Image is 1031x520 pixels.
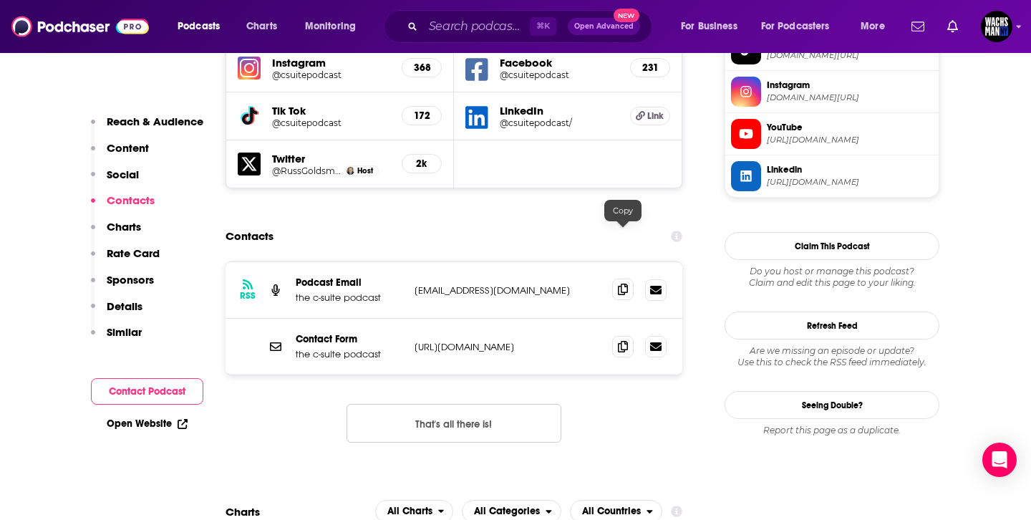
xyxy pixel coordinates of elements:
[981,11,1012,42] span: Logged in as WachsmanNY
[767,135,933,145] span: https://www.youtube.com/@thecsuitepodcast
[415,284,601,297] p: [EMAIL_ADDRESS][DOMAIN_NAME]
[305,16,356,37] span: Monitoring
[296,292,403,304] p: the c-suite podcast
[982,443,1017,477] div: Open Intercom Messenger
[91,141,149,168] button: Content
[272,104,390,117] h5: Tik Tok
[642,62,658,74] h5: 231
[906,14,930,39] a: Show notifications dropdown
[942,14,964,39] a: Show notifications dropdown
[671,15,755,38] button: open menu
[423,15,530,38] input: Search podcasts, credits, & more...
[767,92,933,103] span: instagram.com/csuitepodcast
[107,299,142,313] p: Details
[240,290,256,302] h3: RSS
[107,220,141,233] p: Charts
[178,16,220,37] span: Podcasts
[295,15,374,38] button: open menu
[568,18,640,35] button: Open AdvancedNew
[725,232,939,260] button: Claim This Podcast
[107,193,155,207] p: Contacts
[630,107,670,125] a: Link
[414,110,430,122] h5: 172
[168,15,238,38] button: open menu
[500,104,619,117] h5: LinkedIn
[851,15,903,38] button: open menu
[530,17,556,36] span: ⌘ K
[500,56,619,69] h5: Facebook
[91,220,141,246] button: Charts
[981,11,1012,42] img: User Profile
[767,163,933,176] span: Linkedin
[296,348,403,360] p: the c-suite podcast
[681,16,737,37] span: For Business
[91,168,139,194] button: Social
[107,325,142,339] p: Similar
[272,56,390,69] h5: Instagram
[11,13,149,40] img: Podchaser - Follow, Share and Rate Podcasts
[107,141,149,155] p: Content
[500,117,619,128] a: @csuitepodcast/
[91,325,142,352] button: Similar
[861,16,885,37] span: More
[246,16,277,37] span: Charts
[647,110,664,122] span: Link
[725,425,939,436] div: Report this page as a duplicate.
[237,15,286,38] a: Charts
[574,23,634,30] span: Open Advanced
[725,266,939,277] span: Do you host or manage this podcast?
[226,505,260,519] h2: Charts
[272,69,390,80] a: @csuitepodcast
[357,166,373,175] span: Host
[238,57,261,80] img: iconImage
[725,312,939,340] button: Refresh Feed
[91,378,203,405] button: Contact Podcast
[725,345,939,368] div: Are we missing an episode or update? Use this to check the RSS feed immediately.
[107,115,203,128] p: Reach & Audience
[387,506,432,516] span: All Charts
[725,391,939,419] a: Seeing Double?
[107,418,188,430] a: Open Website
[107,168,139,181] p: Social
[731,119,933,149] a: YouTube[URL][DOMAIN_NAME]
[107,246,160,260] p: Rate Card
[91,273,154,299] button: Sponsors
[725,266,939,289] div: Claim and edit this page to your liking.
[91,299,142,326] button: Details
[415,341,601,353] p: [URL][DOMAIN_NAME]
[347,404,561,443] button: Nothing here.
[767,50,933,61] span: tiktok.com/@csuitepodcast
[272,165,341,176] a: @RussGoldsmith
[397,10,666,43] div: Search podcasts, credits, & more...
[767,177,933,188] span: https://www.linkedin.com/company/csuitepodcast/
[296,276,403,289] p: Podcast Email
[91,193,155,220] button: Contacts
[767,79,933,92] span: Instagram
[614,9,639,22] span: New
[414,62,430,74] h5: 368
[582,506,641,516] span: All Countries
[226,223,274,250] h2: Contacts
[731,161,933,191] a: Linkedin[URL][DOMAIN_NAME]
[761,16,830,37] span: For Podcasters
[272,152,390,165] h5: Twitter
[347,167,354,175] img: Russell Goldsmith
[474,506,540,516] span: All Categories
[296,333,403,345] p: Contact Form
[752,15,851,38] button: open menu
[91,115,203,141] button: Reach & Audience
[981,11,1012,42] button: Show profile menu
[604,200,642,221] div: Copy
[107,273,154,287] p: Sponsors
[500,69,619,80] a: @csuitepodcast
[91,246,160,273] button: Rate Card
[272,117,390,128] a: @csuitepodcast
[731,77,933,107] a: Instagram[DOMAIN_NAME][URL]
[414,158,430,170] h5: 2k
